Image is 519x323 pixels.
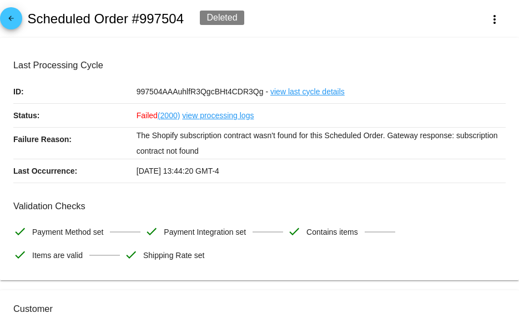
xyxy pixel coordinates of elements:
[13,201,506,211] h3: Validation Checks
[182,104,254,127] a: view processing logs
[158,104,180,127] a: (2000)
[124,248,138,261] mat-icon: check
[164,220,246,244] span: Payment Integration set
[13,80,137,103] p: ID:
[13,304,506,314] h3: Customer
[27,11,184,27] h2: Scheduled Order #997504
[200,11,244,25] div: Deleted
[137,128,506,159] p: The Shopify subscription contract wasn't found for this Scheduled Order. Gateway response: subscr...
[13,248,27,261] mat-icon: check
[13,128,137,151] p: Failure Reason:
[288,225,301,238] mat-icon: check
[137,111,180,120] span: Failed
[488,13,501,26] mat-icon: more_vert
[137,87,268,96] span: 997504AAAuhlfR3QgcBHt4CDR3Qg -
[306,220,358,244] span: Contains items
[143,244,205,267] span: Shipping Rate set
[13,60,506,70] h3: Last Processing Cycle
[13,104,137,127] p: Status:
[270,80,345,103] a: view last cycle details
[13,225,27,238] mat-icon: check
[32,220,103,244] span: Payment Method set
[13,159,137,183] p: Last Occurrence:
[145,225,158,238] mat-icon: check
[32,244,83,267] span: Items are valid
[137,166,219,175] span: [DATE] 13:44:20 GMT-4
[4,14,18,28] mat-icon: arrow_back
